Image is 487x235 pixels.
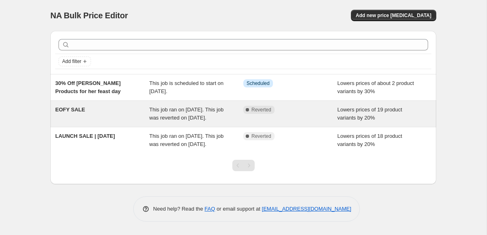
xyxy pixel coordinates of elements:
span: This job ran on [DATE]. This job was reverted on [DATE]. [149,133,224,147]
span: This job ran on [DATE]. This job was reverted on [DATE]. [149,107,224,121]
span: Lowers prices of 18 product variants by 20% [338,133,403,147]
span: Reverted [251,133,271,139]
span: This job is scheduled to start on [DATE]. [149,80,224,94]
span: Add filter [62,58,81,65]
span: 30% Off [PERSON_NAME] Products for her feast day [55,80,121,94]
span: Lowers prices of 19 product variants by 20% [338,107,403,121]
span: Add new price [MEDICAL_DATA] [356,12,431,19]
nav: Pagination [232,160,255,171]
span: EOFY SALE [55,107,85,113]
a: [EMAIL_ADDRESS][DOMAIN_NAME] [262,206,351,212]
button: Add filter [58,57,91,66]
span: Lowers prices of about 2 product variants by 30% [338,80,414,94]
span: Scheduled [247,80,270,87]
span: Need help? Read the [153,206,205,212]
span: Reverted [251,107,271,113]
a: FAQ [205,206,215,212]
span: LAUNCH SALE | [DATE] [55,133,115,139]
button: Add new price [MEDICAL_DATA] [351,10,436,21]
span: NA Bulk Price Editor [50,11,128,20]
span: or email support at [215,206,262,212]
